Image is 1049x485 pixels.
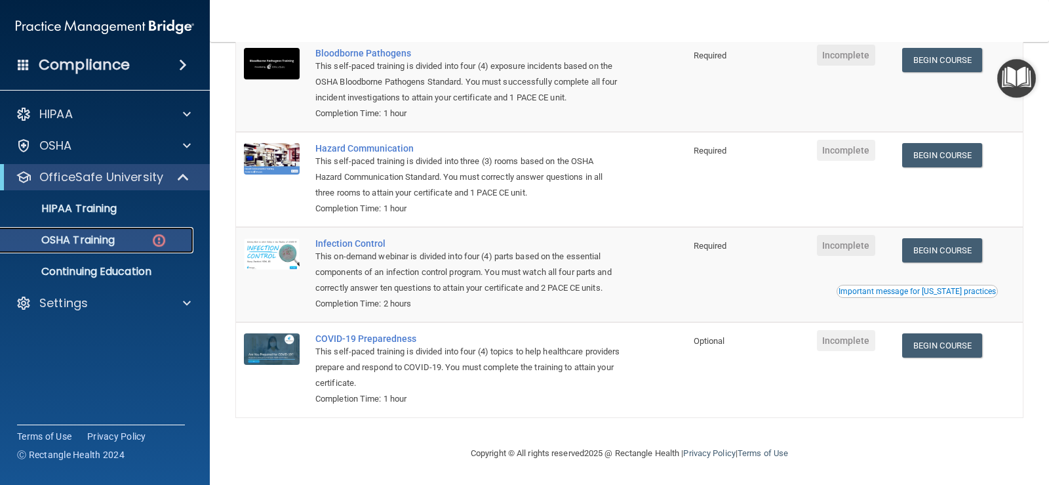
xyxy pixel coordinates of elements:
[902,333,982,358] a: Begin Course
[694,241,727,251] span: Required
[683,448,735,458] a: Privacy Policy
[315,154,620,201] div: This self-paced training is divided into three (3) rooms based on the OSHA Hazard Communication S...
[817,330,875,351] span: Incomplete
[315,58,620,106] div: This self-paced training is divided into four (4) exposure incidents based on the OSHA Bloodborne...
[87,430,146,443] a: Privacy Policy
[694,51,727,60] span: Required
[817,235,875,256] span: Incomplete
[902,143,982,167] a: Begin Course
[315,48,620,58] a: Bloodborne Pathogens
[16,169,190,185] a: OfficeSafe University
[315,391,620,407] div: Completion Time: 1 hour
[17,430,71,443] a: Terms of Use
[983,395,1033,445] iframe: Drift Widget Chat Controller
[315,201,620,217] div: Completion Time: 1 hour
[39,295,88,311] p: Settings
[16,14,194,40] img: PMB logo
[902,48,982,72] a: Begin Course
[997,59,1036,98] button: Open Resource Center
[9,265,188,278] p: Continuing Education
[16,106,191,122] a: HIPAA
[315,333,620,344] a: COVID-19 Preparedness
[315,249,620,296] div: This on-demand webinar is divided into four (4) parts based on the essential components of an inf...
[390,432,869,474] div: Copyright © All rights reserved 2025 @ Rectangle Health | |
[39,138,72,154] p: OSHA
[315,344,620,391] div: This self-paced training is divided into four (4) topics to help healthcare providers prepare and...
[817,45,875,66] span: Incomplete
[902,238,982,263] a: Begin Course
[315,106,620,121] div: Completion Time: 1 hour
[315,238,620,249] a: Infection Control
[738,448,788,458] a: Terms of Use
[39,169,163,185] p: OfficeSafe University
[315,296,620,312] div: Completion Time: 2 hours
[694,146,727,156] span: Required
[17,448,125,461] span: Ⓒ Rectangle Health 2024
[16,138,191,154] a: OSHA
[151,232,167,249] img: danger-circle.6113f641.png
[315,143,620,154] a: Hazard Communication
[16,295,191,311] a: Settings
[694,336,725,346] span: Optional
[39,106,73,122] p: HIPAA
[839,287,996,295] div: Important message for [US_STATE] practices
[9,202,117,215] p: HIPAA Training
[837,285,998,298] button: Read this if you are a dental practitioner in the state of CA
[9,234,115,247] p: OSHA Training
[817,140,875,161] span: Incomplete
[39,56,130,74] h4: Compliance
